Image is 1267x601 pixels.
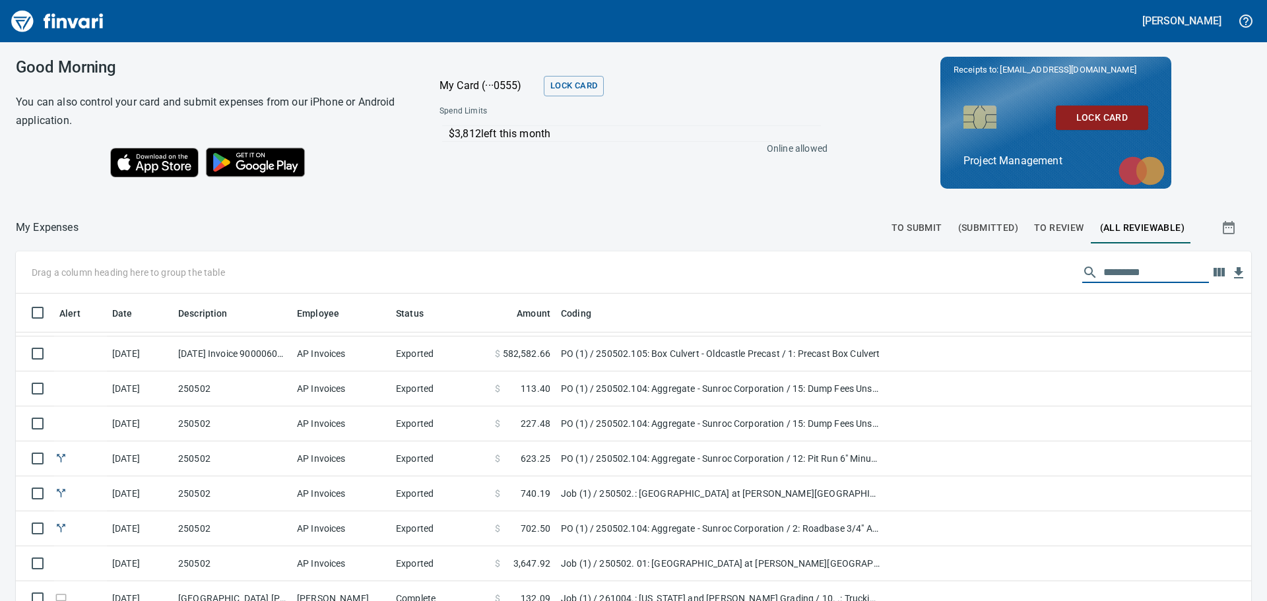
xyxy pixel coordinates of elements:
span: Spend Limits [439,105,656,118]
span: $ [495,417,500,430]
span: (All Reviewable) [1100,220,1185,236]
td: Job (1) / 250502.: [GEOGRAPHIC_DATA] at [PERSON_NAME][GEOGRAPHIC_DATA] / 14.1003.: Westside eleva... [556,476,886,511]
td: 250502 [173,371,292,406]
td: AP Invoices [292,441,391,476]
td: AP Invoices [292,336,391,371]
span: 3,647.92 [513,557,550,570]
td: [DATE] Invoice 9000060917 from Oldcastle Precast Inc. (1-11232) [173,336,292,371]
nav: breadcrumb [16,220,79,236]
td: Exported [391,546,490,581]
td: Exported [391,476,490,511]
span: $ [495,557,500,570]
span: Description [178,305,228,321]
span: $ [495,487,500,500]
td: AP Invoices [292,476,391,511]
p: Drag a column heading here to group the table [32,266,225,279]
td: [DATE] [107,371,173,406]
span: Date [112,305,150,321]
span: Split transaction [54,454,68,462]
span: 623.25 [521,452,550,465]
span: Description [178,305,245,321]
td: [DATE] [107,441,173,476]
td: [DATE] [107,406,173,441]
td: PO (1) / 250502.104: Aggregate - Sunroc Corporation / 15: Dump Fees Unsuitable-Generic [556,371,886,406]
p: My Card (···0555) [439,78,538,94]
button: [PERSON_NAME] [1139,11,1225,31]
span: Employee [297,305,339,321]
img: mastercard.svg [1112,150,1171,192]
button: Choose columns to display [1209,263,1229,282]
td: Exported [391,336,490,371]
span: Status [396,305,441,321]
span: $ [495,452,500,465]
td: [DATE] [107,546,173,581]
span: $ [495,382,500,395]
span: Lock Card [1066,110,1138,126]
span: Amount [517,305,550,321]
span: 582,582.66 [503,347,551,360]
p: $3,812 left this month [449,126,821,142]
p: Project Management [963,153,1148,169]
button: Lock Card [1056,106,1148,130]
span: To Review [1034,220,1084,236]
h5: [PERSON_NAME] [1142,14,1221,28]
span: $ [495,522,500,535]
td: AP Invoices [292,511,391,546]
p: My Expenses [16,220,79,236]
td: PO (1) / 250502.104: Aggregate - Sunroc Corporation / 12: Pit Run 6" Minus + Borrow - Delivery [556,441,886,476]
span: Coding [561,305,591,321]
span: Coding [561,305,608,321]
span: Employee [297,305,356,321]
span: 740.19 [521,487,550,500]
td: [DATE] [107,336,173,371]
span: Date [112,305,133,321]
button: Download table [1229,263,1249,283]
span: Lock Card [550,79,597,94]
td: Exported [391,371,490,406]
p: Online allowed [429,142,828,155]
td: PO (1) / 250502.105: Box Culvert - Oldcastle Precast / 1: Precast Box Culvert [556,336,886,371]
span: 113.40 [521,382,550,395]
td: 250502 [173,511,292,546]
td: 250502 [173,406,292,441]
span: 702.50 [521,522,550,535]
img: Finvari [8,5,107,37]
td: PO (1) / 250502.104: Aggregate - Sunroc Corporation / 2: Roadbase 3/4" Agg for Base - Delivery [556,511,886,546]
td: PO (1) / 250502.104: Aggregate - Sunroc Corporation / 15: Dump Fees Unsuitable-Generic [556,406,886,441]
button: Show transactions within a particular date range [1209,212,1251,243]
h3: Good Morning [16,58,406,77]
span: [EMAIL_ADDRESS][DOMAIN_NAME] [998,63,1137,76]
span: Split transaction [54,489,68,497]
h6: You can also control your card and submit expenses from our iPhone or Android application. [16,93,406,130]
span: $ [495,347,500,360]
span: To Submit [892,220,942,236]
td: 250502 [173,546,292,581]
span: Alert [59,305,98,321]
img: Get it on Google Play [199,141,312,184]
span: Alert [59,305,81,321]
td: Exported [391,511,490,546]
td: AP Invoices [292,546,391,581]
td: Job (1) / 250502. 01: [GEOGRAPHIC_DATA] at [PERSON_NAME][GEOGRAPHIC_DATA] Structures / 93012. .: ... [556,546,886,581]
span: Amount [500,305,550,321]
span: Status [396,305,424,321]
td: [DATE] [107,476,173,511]
td: Exported [391,441,490,476]
td: 250502 [173,476,292,511]
span: (Submitted) [958,220,1018,236]
td: [DATE] [107,511,173,546]
p: Receipts to: [954,63,1158,77]
td: 250502 [173,441,292,476]
button: Lock Card [544,76,604,96]
img: Download on the App Store [110,148,199,177]
td: AP Invoices [292,406,391,441]
td: Exported [391,406,490,441]
span: Split transaction [54,524,68,532]
td: AP Invoices [292,371,391,406]
span: 227.48 [521,417,550,430]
